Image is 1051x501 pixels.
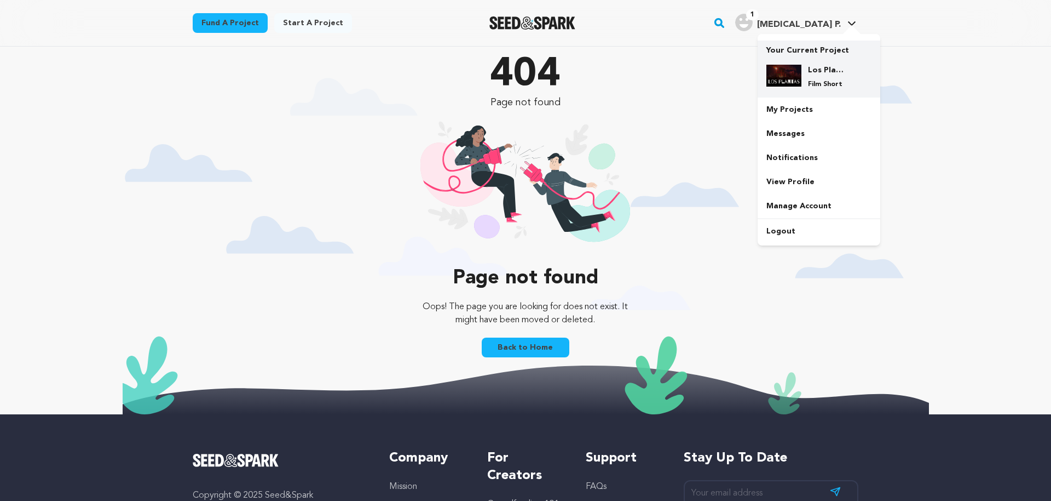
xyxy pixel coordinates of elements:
a: Your Current Project Los Plantas Film Short [766,41,871,98]
a: Seed&Spark Homepage [489,16,575,30]
h5: For Creators [487,449,563,485]
img: Seed&Spark Logo Dark Mode [489,16,575,30]
h5: Company [389,449,465,467]
a: Messages [758,122,880,146]
img: Seed&Spark Logo [193,454,279,467]
h4: Los Plantas [808,65,847,76]
a: Seed&Spark Homepage [193,454,367,467]
a: FAQs [586,482,607,491]
a: Pink-Eye P.'s Profile [733,12,858,31]
a: Mission [389,482,417,491]
a: Back to Home [482,338,569,357]
p: 404 [414,55,636,95]
div: Pink-Eye P.'s Profile [735,14,841,31]
p: Page not found [414,267,636,289]
p: Oops! The page you are looking for does not exist. It might have been moved or deleted. [414,300,636,327]
span: 1 [746,9,759,20]
a: Manage Account [758,194,880,218]
img: 404 illustration [420,121,630,257]
p: Page not found [414,95,636,110]
span: Pink-Eye P.'s Profile [733,12,858,35]
h5: Stay up to date [684,449,858,467]
a: Logout [758,219,880,243]
a: Fund a project [193,13,268,33]
a: View Profile [758,170,880,194]
span: [MEDICAL_DATA] P. [757,20,841,29]
img: user.png [735,14,753,31]
h5: Support [586,449,662,467]
img: 05d0f727449d9c99.png [766,65,801,87]
a: My Projects [758,98,880,122]
p: Your Current Project [766,41,871,56]
a: Notifications [758,146,880,170]
a: Start a project [274,13,352,33]
p: Film Short [808,80,847,89]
